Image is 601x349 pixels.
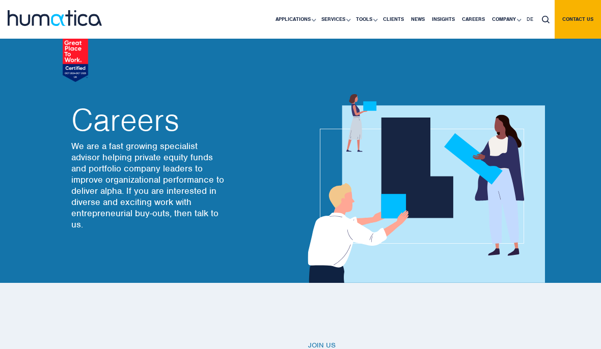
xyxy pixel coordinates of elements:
img: search_icon [542,16,550,23]
p: We are a fast growing specialist advisor helping private equity funds and portfolio company leade... [71,140,224,230]
h2: Careers [71,105,224,135]
img: about_banner1 [300,94,545,283]
img: logo [8,10,102,26]
span: DE [527,16,533,22]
